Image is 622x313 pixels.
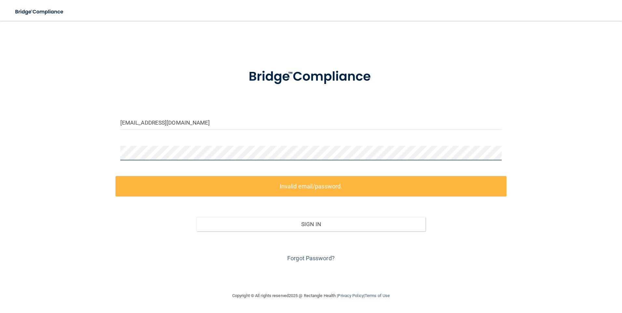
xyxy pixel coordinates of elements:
a: Terms of Use [365,293,390,298]
button: Sign In [196,217,426,231]
img: bridge_compliance_login_screen.278c3ca4.svg [10,5,70,19]
a: Privacy Policy [338,293,363,298]
img: bridge_compliance_login_screen.278c3ca4.svg [235,60,387,94]
input: Email [120,115,502,130]
div: Copyright © All rights reserved 2025 @ Rectangle Health | | [192,285,430,306]
a: Forgot Password? [287,255,335,262]
label: Invalid email/password. [115,176,507,197]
